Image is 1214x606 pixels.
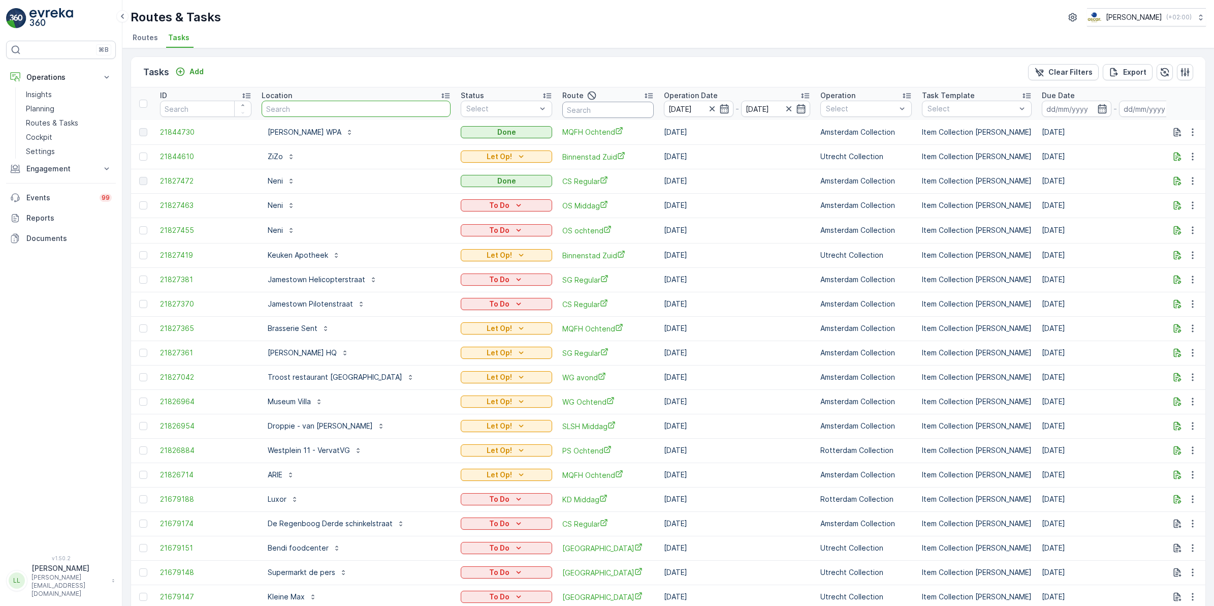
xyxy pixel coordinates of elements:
[461,322,552,335] button: Let Op!
[461,347,552,359] button: Let Op!
[160,176,251,186] span: 21827472
[461,420,552,432] button: Let Op!
[268,567,335,578] p: Supermarkt de pers
[461,274,552,286] button: To Do
[262,491,305,507] button: Luxor
[487,323,512,334] p: Let Op!
[1037,120,1193,144] td: [DATE]
[562,200,654,211] span: OS Middag
[160,225,251,235] a: 21827455
[160,127,251,137] a: 21844730
[922,275,1032,285] p: Item Collection [PERSON_NAME]
[562,372,654,383] a: WG avond
[160,90,167,101] p: ID
[26,164,95,174] p: Engagement
[139,251,147,259] div: Toggle Row Selected
[820,127,912,137] p: Amsterdam Collection
[31,563,107,573] p: [PERSON_NAME]
[461,224,552,236] button: To Do
[26,213,112,223] p: Reports
[262,148,301,165] button: ZiZo
[262,467,301,483] button: ARIE
[6,8,26,28] img: logo
[160,101,251,117] input: Search
[1037,292,1193,316] td: [DATE]
[461,90,484,101] p: Status
[6,228,116,249] a: Documents
[487,397,512,407] p: Let Op!
[1037,560,1193,585] td: [DATE]
[461,469,552,481] button: Let Op!
[659,536,815,560] td: [DATE]
[262,124,360,140] button: [PERSON_NAME] WPA
[820,176,912,186] p: Amsterdam Collection
[262,296,371,312] button: Jamestown Pilotenstraat
[160,421,251,431] span: 21826954
[160,299,251,309] span: 21827370
[26,104,54,114] p: Planning
[189,67,204,77] p: Add
[562,176,654,187] a: CS Regular
[562,299,654,310] a: CS Regular
[562,421,654,432] span: SLSH Middag
[262,101,451,117] input: Search
[1087,12,1102,23] img: basis-logo_rgb2x.png
[922,299,1032,309] p: Item Collection [PERSON_NAME]
[160,348,251,358] a: 21827361
[562,445,654,456] a: PS Ochtend
[1048,67,1093,77] p: Clear Filters
[659,144,815,169] td: [DATE]
[489,200,509,210] p: To Do
[22,102,116,116] a: Planning
[262,271,384,288] button: Jamestown Helicopterstraat
[262,418,391,434] button: Droppie - van [PERSON_NAME]
[29,8,73,28] img: logo_light-DOdMpM7g.png
[659,120,815,144] td: [DATE]
[262,540,347,556] button: Bendi foodcenter
[160,543,251,553] a: 21679151
[659,463,815,487] td: [DATE]
[820,275,912,285] p: Amsterdam Collection
[922,151,1032,162] p: Item Collection [PERSON_NAME]
[461,126,552,138] button: Done
[1037,267,1193,292] td: [DATE]
[489,299,509,309] p: To Do
[31,573,107,598] p: [PERSON_NAME][EMAIL_ADDRESS][DOMAIN_NAME]
[160,200,251,210] a: 21827463
[562,323,654,334] a: MQFH Ochtend
[160,151,251,162] a: 21844610
[1028,64,1099,80] button: Clear Filters
[562,275,654,285] a: SG Regular
[1037,218,1193,243] td: [DATE]
[562,348,654,358] a: SG Regular
[139,324,147,332] div: Toggle Row Selected
[461,542,552,554] button: To Do
[562,90,584,101] p: Route
[102,194,110,202] p: 99
[26,132,52,142] p: Cockpit
[139,398,147,406] div: Toggle Row Selected
[562,151,654,162] a: Binnenstad Zuid
[922,127,1032,137] p: Item Collection [PERSON_NAME]
[268,250,328,260] p: Keuken Apotheek
[160,592,251,602] span: 21679147
[922,176,1032,186] p: Item Collection [PERSON_NAME]
[262,442,368,459] button: Westplein 11 - VervatVG
[497,127,516,137] p: Done
[268,543,329,553] p: Bendi foodcenter
[262,90,292,101] p: Location
[262,320,336,337] button: Brasserie Sent
[160,470,251,480] span: 21826714
[1037,169,1193,193] td: [DATE]
[139,201,147,209] div: Toggle Row Selected
[139,495,147,503] div: Toggle Row Selected
[489,225,509,235] p: To Do
[562,519,654,529] a: CS Regular
[562,127,654,137] a: MQFH Ochtend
